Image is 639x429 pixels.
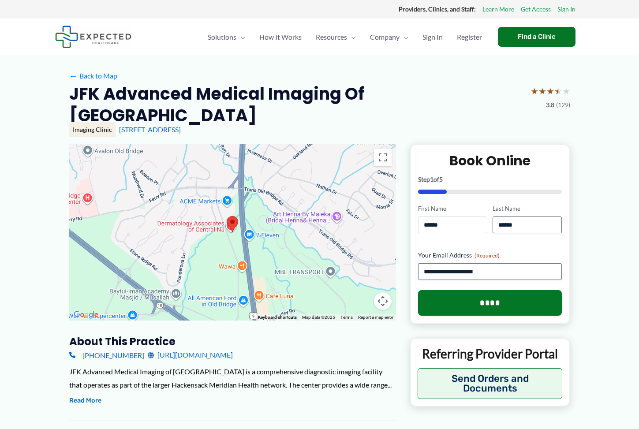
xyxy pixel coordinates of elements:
[439,175,443,183] span: 5
[400,22,408,52] span: Menu Toggle
[457,22,482,52] span: Register
[69,395,101,406] button: Read More
[340,315,353,320] a: Terms (opens in new tab)
[69,335,396,348] h3: About this practice
[418,251,562,260] label: Your Email Address
[208,22,236,52] span: Solutions
[363,22,415,52] a: CompanyMenu Toggle
[498,27,575,47] a: Find a Clinic
[430,175,433,183] span: 1
[71,309,101,321] img: Google
[347,22,356,52] span: Menu Toggle
[482,4,514,15] a: Learn More
[119,125,181,134] a: [STREET_ADDRESS]
[259,22,302,52] span: How It Works
[316,22,347,52] span: Resources
[493,205,562,213] label: Last Name
[55,26,131,48] img: Expected Healthcare Logo - side, dark font, small
[418,152,562,169] h2: Book Online
[71,309,101,321] a: Open this area in Google Maps (opens a new window)
[370,22,400,52] span: Company
[546,83,554,99] span: ★
[418,346,563,362] p: Referring Provider Portal
[69,365,396,391] div: JFK Advanced Medical Imaging of [GEOGRAPHIC_DATA] is a comprehensive diagnostic imaging facility ...
[252,22,309,52] a: How It Works
[556,99,570,111] span: (129)
[399,5,476,13] strong: Providers, Clinics, and Staff:
[521,4,551,15] a: Get Access
[418,368,563,399] button: Send Orders and Documents
[69,69,117,82] a: ←Back to Map
[69,348,144,362] a: [PHONE_NUMBER]
[374,149,392,166] button: Toggle fullscreen view
[531,83,538,99] span: ★
[450,22,489,52] a: Register
[562,83,570,99] span: ★
[69,122,116,137] div: Imaging Clinic
[258,314,297,321] button: Keyboard shortcuts
[309,22,363,52] a: ResourcesMenu Toggle
[557,4,575,15] a: Sign In
[554,83,562,99] span: ★
[148,348,233,362] a: [URL][DOMAIN_NAME]
[302,315,335,320] span: Map data ©2025
[546,99,554,111] span: 3.8
[358,315,393,320] a: Report a map error
[418,176,562,183] p: Step of
[236,22,245,52] span: Menu Toggle
[201,22,252,52] a: SolutionsMenu Toggle
[422,22,443,52] span: Sign In
[475,252,500,259] span: (Required)
[415,22,450,52] a: Sign In
[418,205,487,213] label: First Name
[538,83,546,99] span: ★
[69,71,78,80] span: ←
[69,83,523,127] h2: JFK Advanced Medical Imaging of [GEOGRAPHIC_DATA]
[201,22,489,52] nav: Primary Site Navigation
[374,292,392,310] button: Map camera controls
